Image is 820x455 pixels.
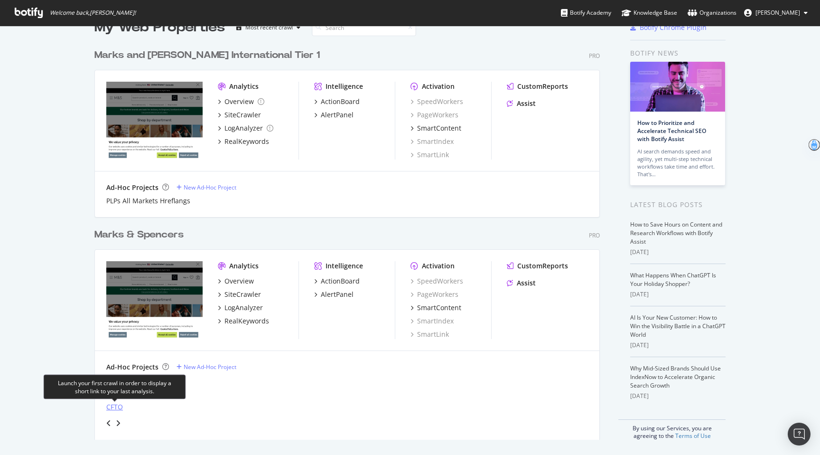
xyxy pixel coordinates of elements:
[422,82,455,91] div: Activation
[589,231,600,239] div: Pro
[326,82,363,91] div: Intelligence
[788,423,811,446] div: Open Intercom Messenger
[224,276,254,286] div: Overview
[410,110,458,120] a: PageWorkers
[50,9,136,17] span: Welcome back, [PERSON_NAME] !
[326,261,363,271] div: Intelligence
[417,123,461,133] div: SmartContent
[224,290,261,299] div: SiteCrawler
[410,303,461,313] a: SmartContent
[618,419,726,440] div: By using our Services, you are agreeing to the
[321,97,360,106] div: ActionBoard
[630,23,707,32] a: Botify Chrome Plugin
[630,220,722,246] a: How to Save Hours on Content and Research Workflows with Botify Assist
[688,8,736,18] div: Organizations
[314,290,354,299] a: AlertPanel
[630,364,721,389] a: Why Mid-Sized Brands Should Use IndexNow to Accelerate Organic Search Growth
[410,276,463,286] a: SpeedWorkers
[52,379,178,395] div: Launch your first crawl in order to display a short link to your last analysis.
[245,25,293,30] div: Most recent crawl
[321,110,354,120] div: AlertPanel
[218,123,273,133] a: LogAnalyzer
[561,8,611,18] div: Botify Academy
[229,82,259,91] div: Analytics
[229,261,259,271] div: Analytics
[177,183,236,191] a: New Ad-Hoc Project
[589,52,600,60] div: Pro
[218,137,269,146] a: RealKeywords
[410,123,461,133] a: SmartContent
[94,228,187,242] a: Marks & Spencers
[115,418,121,428] div: angle-right
[630,313,726,339] a: AI Is Your New Customer: How to Win the Visibility Battle in a ChatGPT World
[321,290,354,299] div: AlertPanel
[630,392,726,400] div: [DATE]
[517,278,536,288] div: Assist
[218,316,269,326] a: RealKeywords
[224,303,263,313] div: LogAnalyzer
[630,62,725,112] img: How to Prioritize and Accelerate Technical SEO with Botify Assist
[106,196,190,206] a: PLPs All Markets Hreflangs
[218,110,261,120] a: SiteCrawler
[630,290,726,299] div: [DATE]
[507,99,536,108] a: Assist
[517,82,568,91] div: CustomReports
[233,20,304,35] button: Most recent crawl
[410,316,454,326] a: SmartIndex
[622,8,677,18] div: Knowledge Base
[106,402,123,412] div: CFTO
[422,261,455,271] div: Activation
[507,82,568,91] a: CustomReports
[94,48,324,62] a: Marks and [PERSON_NAME] International Tier 1
[184,363,236,371] div: New Ad-Hoc Project
[94,48,320,62] div: Marks and [PERSON_NAME] International Tier 1
[630,271,716,288] a: What Happens When ChatGPT Is Your Holiday Shopper?
[218,303,263,313] a: LogAnalyzer
[106,183,158,192] div: Ad-Hoc Projects
[312,19,416,36] input: Search
[106,261,203,338] img: www.marksandspencer.com/
[517,261,568,271] div: CustomReports
[637,148,718,178] div: AI search demands speed and agility, yet multi-step technical workflows take time and effort. Tha...
[736,5,815,20] button: [PERSON_NAME]
[640,23,707,32] div: Botify Chrome Plugin
[517,99,536,108] div: Assist
[184,183,236,191] div: New Ad-Hoc Project
[675,432,711,440] a: Terms of Use
[94,37,607,440] div: grid
[410,97,463,106] a: SpeedWorkers
[410,150,449,160] a: SmartLink
[102,416,115,431] div: angle-left
[106,362,158,372] div: Ad-Hoc Projects
[224,123,263,133] div: LogAnalyzer
[314,110,354,120] a: AlertPanel
[94,18,225,37] div: My Web Properties
[94,228,184,242] div: Marks & Spencers
[410,330,449,339] a: SmartLink
[218,276,254,286] a: Overview
[314,276,360,286] a: ActionBoard
[630,48,726,58] div: Botify news
[224,137,269,146] div: RealKeywords
[218,290,261,299] a: SiteCrawler
[410,137,454,146] a: SmartIndex
[314,97,360,106] a: ActionBoard
[507,278,536,288] a: Assist
[177,363,236,371] a: New Ad-Hoc Project
[755,9,800,17] span: Dervla Richardson
[321,276,360,286] div: ActionBoard
[637,119,706,143] a: How to Prioritize and Accelerate Technical SEO with Botify Assist
[630,248,726,256] div: [DATE]
[224,110,261,120] div: SiteCrawler
[507,261,568,271] a: CustomReports
[630,341,726,350] div: [DATE]
[630,199,726,210] div: Latest Blog Posts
